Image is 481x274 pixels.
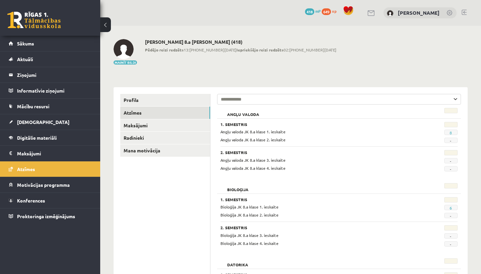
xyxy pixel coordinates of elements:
[305,8,321,14] a: 418 mP
[114,39,134,59] img: Adriana Villa
[9,193,92,208] a: Konferences
[444,241,458,247] span: -
[220,204,279,210] span: Bioloģija JK 8.a klase 1. ieskaite
[9,146,92,161] a: Maksājumi
[9,67,92,83] a: Ziņojumi
[387,10,393,17] img: Adriana Villa
[444,138,458,143] span: -
[220,108,266,115] h2: Angļu valoda
[17,67,92,83] legend: Ziņojumi
[114,60,137,64] button: Mainīt bildi
[145,47,184,52] b: Pēdējo reizi redzēts
[120,107,210,119] a: Atzīmes
[7,12,61,28] a: Rīgas 1. Tālmācības vidusskola
[9,209,92,224] a: Proktoringa izmēģinājums
[220,233,279,238] span: Bioloģija JK 8.a klase 3. ieskaite
[9,161,92,177] a: Atzīmes
[305,8,314,15] span: 418
[315,8,321,14] span: mP
[444,213,458,218] span: -
[444,158,458,163] span: -
[444,166,458,171] span: -
[236,47,284,52] b: Iepriekšējo reizi redzēts
[17,135,57,141] span: Digitālie materiāli
[9,114,92,130] a: [DEMOGRAPHIC_DATA]
[332,8,336,14] span: xp
[220,122,417,127] h3: 1. Semestris
[220,183,255,190] h2: Bioloģija
[220,157,286,163] span: Angļu valoda JK 8.a klase 3. ieskaite
[17,197,45,203] span: Konferences
[17,103,49,109] span: Mācību resursi
[17,119,69,125] span: [DEMOGRAPHIC_DATA]
[17,83,92,98] legend: Informatīvie ziņojumi
[120,132,210,144] a: Radinieki
[9,83,92,98] a: Informatīvie ziņojumi
[220,225,417,230] h3: 2. Semestris
[220,212,279,218] span: Bioloģija JK 8.a klase 2. ieskaite
[145,39,336,45] h2: [PERSON_NAME] 8.a [PERSON_NAME] (418)
[120,119,210,132] a: Maksājumi
[9,99,92,114] a: Mācību resursi
[120,94,210,106] a: Profils
[322,8,340,14] a: 649 xp
[120,144,210,157] a: Mana motivācija
[322,8,331,15] span: 649
[17,56,33,62] span: Aktuāli
[220,129,286,134] span: Angļu valoda JK 8.a klase 1. ieskaite
[444,233,458,239] span: -
[220,165,286,171] span: Angļu valoda JK 8.a klase 4. ieskaite
[450,130,452,135] a: 8
[220,258,255,265] h2: Datorika
[9,177,92,192] a: Motivācijas programma
[450,205,452,211] a: 6
[220,197,417,202] h3: 1. Semestris
[17,213,75,219] span: Proktoringa izmēģinājums
[17,146,92,161] legend: Maksājumi
[398,9,440,16] a: [PERSON_NAME]
[145,47,336,53] span: 13:[PHONE_NUMBER][DATE] 02:[PHONE_NUMBER][DATE]
[9,36,92,51] a: Sākums
[9,51,92,67] a: Aktuāli
[220,150,417,155] h3: 2. Semestris
[220,241,279,246] span: Bioloģija JK 8.a klase 4. ieskaite
[17,40,34,46] span: Sākums
[17,182,70,188] span: Motivācijas programma
[9,130,92,145] a: Digitālie materiāli
[220,137,286,142] span: Angļu valoda JK 8.a klase 2. ieskaite
[17,166,35,172] span: Atzīmes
